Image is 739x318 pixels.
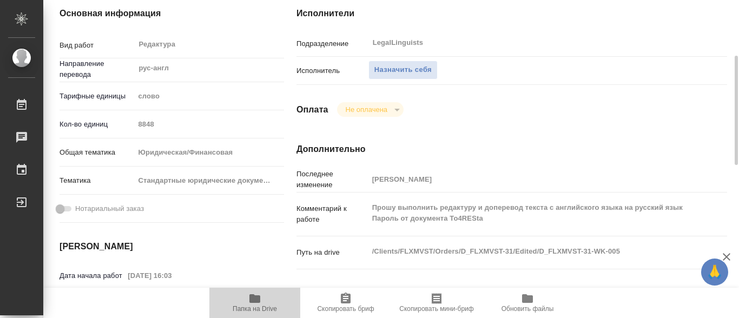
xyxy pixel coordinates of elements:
[701,259,728,286] button: 🙏
[296,143,727,156] h4: Дополнительно
[60,58,134,80] p: Направление перевода
[317,305,374,313] span: Скопировать бриф
[368,61,438,79] button: Назначить себя
[391,288,482,318] button: Скопировать мини-бриф
[124,268,219,283] input: Пустое поле
[502,305,554,313] span: Обновить файлы
[60,240,253,253] h4: [PERSON_NAME]
[209,288,300,318] button: Папка на Drive
[60,175,134,186] p: Тематика
[296,203,368,225] p: Комментарий к работе
[60,270,124,281] p: Дата начала работ
[296,65,368,76] p: Исполнитель
[60,147,134,158] p: Общая тематика
[75,203,144,214] span: Нотариальный заказ
[296,169,368,190] p: Последнее изменение
[134,116,284,132] input: Пустое поле
[296,38,368,49] p: Подразделение
[300,288,391,318] button: Скопировать бриф
[296,103,328,116] h4: Оплата
[342,105,391,114] button: Не оплачена
[60,40,134,51] p: Вид работ
[337,102,404,117] div: Не оплачена
[134,143,284,162] div: Юридическая/Финансовая
[60,91,134,102] p: Тарифные единицы
[296,247,368,258] p: Путь на drive
[374,64,432,76] span: Назначить себя
[368,171,691,187] input: Пустое поле
[482,288,573,318] button: Обновить файлы
[60,7,253,20] h4: Основная информация
[134,87,284,105] div: слово
[705,261,724,283] span: 🙏
[233,305,277,313] span: Папка на Drive
[134,171,284,190] div: Стандартные юридические документы, договоры, уставы
[399,305,473,313] span: Скопировать мини-бриф
[60,119,134,130] p: Кол-во единиц
[296,7,727,20] h4: Исполнители
[368,242,691,261] textarea: /Clients/FLXMVST/Orders/D_FLXMVST-31/Edited/D_FLXMVST-31-WK-005
[368,198,691,228] textarea: Прошу выполнить редактуру и доперевод текста с английского языка на русский язык Пароль от докуме...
